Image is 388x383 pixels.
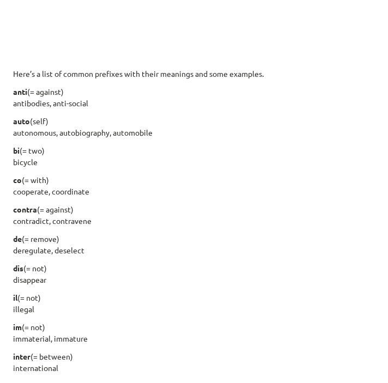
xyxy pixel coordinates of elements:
[13,68,375,80] p: Here’s a list of common prefixes with their meanings and some examples.
[13,234,22,244] b: de
[13,116,30,126] b: auto
[13,293,17,302] b: il
[13,145,20,155] b: bi
[13,351,375,374] p: (= between) international
[13,351,31,361] b: inter
[13,322,22,332] b: im
[13,145,375,168] p: (= two) bicycle
[13,204,37,214] b: contra
[13,233,375,256] p: (= remove) deregulate, deselect
[13,263,23,273] b: dis
[13,263,375,285] p: (= not) disappear
[13,292,375,315] p: (= not) illegal
[13,174,375,197] p: (= with) cooperate, coordinate
[13,115,375,138] p: (self) autonomous, autobiography, automobile
[13,86,375,109] p: (= against) antibodies, anti-social
[13,321,375,344] p: (= not) immaterial, immature
[13,204,375,227] p: (= against) contradict, contravene
[13,87,27,96] b: anti
[13,175,22,185] b: co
